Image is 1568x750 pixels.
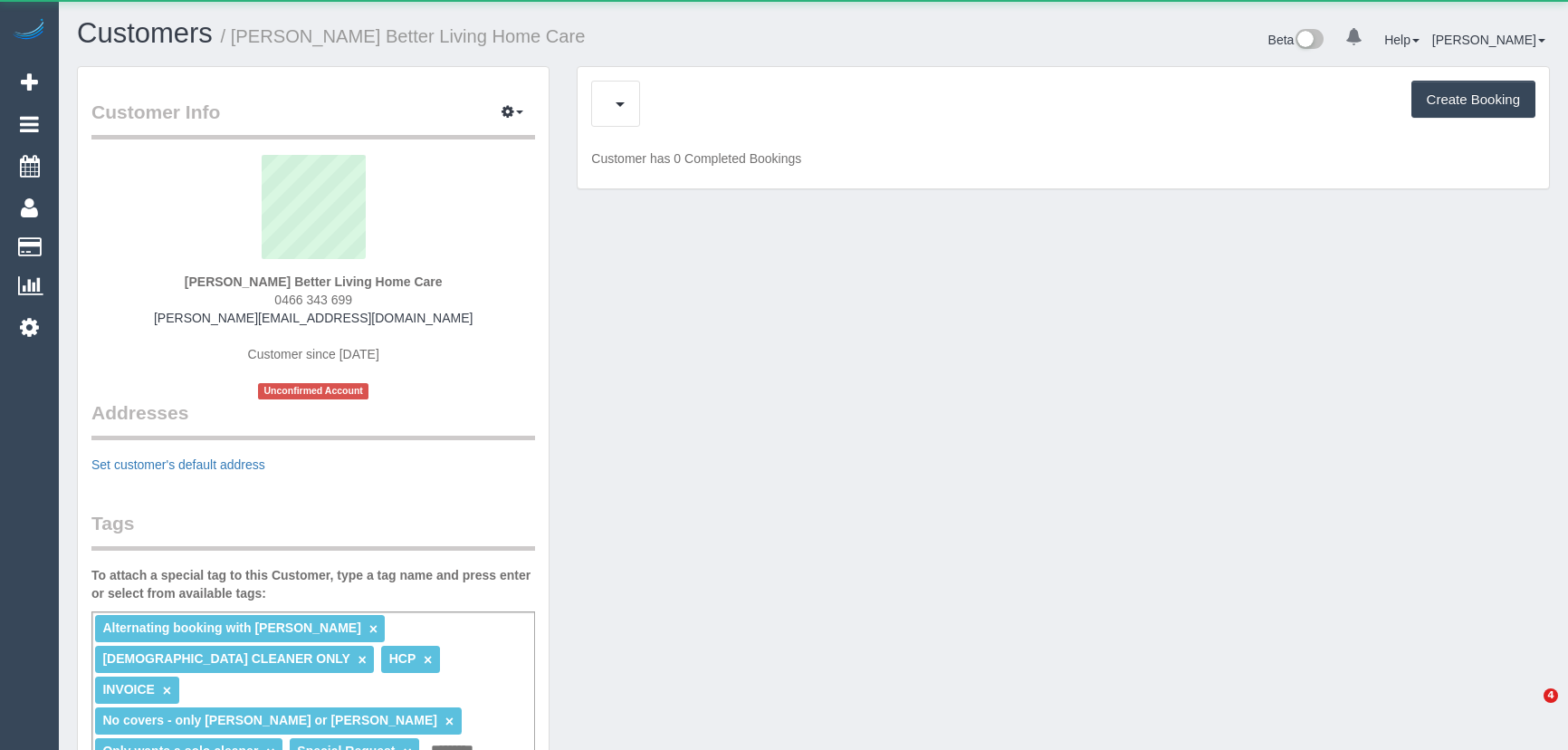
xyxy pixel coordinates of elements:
iframe: Intercom live chat [1506,688,1550,732]
p: Customer has 0 Completed Bookings [591,149,1535,168]
span: INVOICE [102,682,155,697]
img: New interface [1294,29,1324,53]
span: 0466 343 699 [274,293,352,307]
legend: Customer Info [91,99,535,139]
span: Unconfirmed Account [258,383,368,399]
span: 4 [1544,688,1558,703]
a: Help [1384,33,1420,47]
a: Customers [77,17,213,49]
a: × [359,652,367,668]
a: × [163,683,171,698]
a: Beta [1268,33,1324,47]
a: [PERSON_NAME][EMAIL_ADDRESS][DOMAIN_NAME] [154,311,473,325]
a: Set customer's default address [91,457,265,472]
span: Customer since [DATE] [248,347,379,361]
span: Alternating booking with [PERSON_NAME] [102,620,360,635]
label: To attach a special tag to this Customer, type a tag name and press enter or select from availabl... [91,566,535,602]
legend: Tags [91,510,535,551]
a: × [369,621,378,637]
img: Automaid Logo [11,18,47,43]
span: [DEMOGRAPHIC_DATA] CLEANER ONLY [102,651,349,666]
strong: [PERSON_NAME] Better Living Home Care [185,274,443,289]
small: / [PERSON_NAME] Better Living Home Care [221,26,586,46]
a: [PERSON_NAME] [1432,33,1545,47]
a: × [424,652,432,668]
a: × [445,714,454,729]
button: Create Booking [1411,81,1535,119]
span: No covers - only [PERSON_NAME] or [PERSON_NAME] [102,713,437,727]
span: HCP [389,651,416,666]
